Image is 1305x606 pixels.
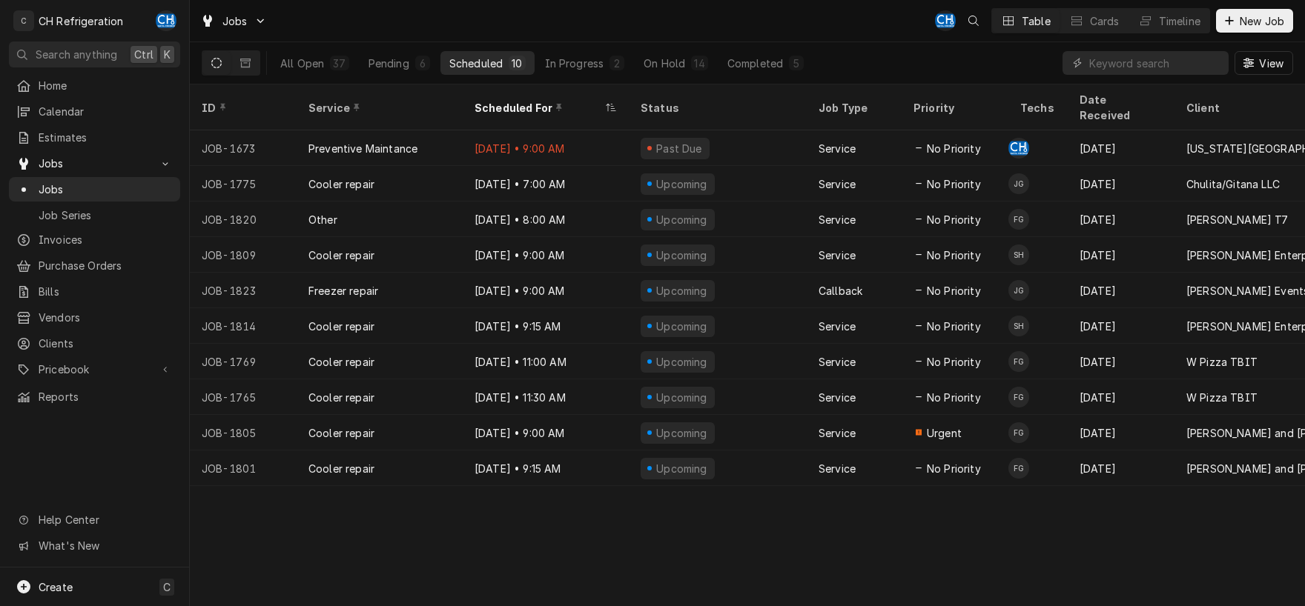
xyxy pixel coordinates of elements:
[927,247,981,263] span: No Priority
[39,156,151,171] span: Jobs
[655,354,710,370] div: Upcoming
[190,344,297,379] div: JOB-1769
[463,344,629,379] div: [DATE] • 11:00 AM
[655,212,710,227] div: Upcoming
[1008,280,1029,301] div: JG
[9,357,180,382] a: Go to Pricebook
[475,100,602,116] div: Scheduled For
[727,56,783,71] div: Completed
[927,461,981,476] span: No Priority
[1008,138,1029,159] div: Chris Hiraga's Avatar
[819,176,856,192] div: Service
[190,273,297,308] div: JOB-1823
[194,9,273,33] a: Go to Jobs
[1237,13,1287,29] span: New Job
[9,305,180,330] a: Vendors
[39,362,151,377] span: Pricebook
[935,10,956,31] div: CH
[1008,316,1029,336] div: Steven Hiraga's Avatar
[39,258,173,273] span: Purchase Orders
[1089,51,1221,75] input: Keyword search
[9,151,180,176] a: Go to Jobs
[962,9,985,33] button: Open search
[190,379,297,415] div: JOB-1765
[39,130,173,145] span: Estimates
[819,212,856,227] div: Service
[369,56,409,71] div: Pending
[9,279,180,304] a: Bills
[308,212,337,227] div: Other
[39,389,173,404] span: Reports
[927,425,962,441] span: Urgent
[9,253,180,278] a: Purchase Orders
[1186,390,1258,405] div: W Pizza TBIT
[190,450,297,486] div: JOB-1801
[463,379,629,415] div: [DATE] • 11:30 AM
[39,182,173,197] span: Jobs
[463,166,629,202] div: [DATE] • 7:00 AM
[308,176,374,192] div: Cooler repair
[202,100,282,116] div: ID
[280,56,324,71] div: All Open
[190,130,297,166] div: JOB-1673
[308,319,374,334] div: Cooler repair
[1008,138,1029,159] div: CH
[819,461,856,476] div: Service
[1068,202,1174,237] div: [DATE]
[1159,13,1200,29] div: Timeline
[9,125,180,150] a: Estimates
[190,237,297,273] div: JOB-1809
[1235,51,1293,75] button: View
[1068,344,1174,379] div: [DATE]
[935,10,956,31] div: Chris Hiraga's Avatar
[1020,100,1056,116] div: Techs
[156,10,176,31] div: CH
[190,166,297,202] div: JOB-1775
[190,415,297,450] div: JOB-1805
[1008,422,1029,443] div: FG
[39,512,171,527] span: Help Center
[39,538,171,553] span: What's New
[9,384,180,409] a: Reports
[545,56,604,71] div: In Progress
[819,141,856,156] div: Service
[1008,173,1029,194] div: Josh Galindo's Avatar
[819,425,856,441] div: Service
[927,283,981,299] span: No Priority
[1022,13,1051,29] div: Table
[163,579,171,595] span: C
[1008,209,1029,230] div: Fred Gonzalez's Avatar
[190,202,297,237] div: JOB-1820
[927,319,981,334] span: No Priority
[164,47,171,62] span: K
[463,130,629,166] div: [DATE] • 9:00 AM
[655,319,710,334] div: Upcoming
[612,56,621,71] div: 2
[463,202,629,237] div: [DATE] • 8:00 AM
[463,308,629,344] div: [DATE] • 9:15 AM
[1080,92,1160,123] div: Date Received
[190,308,297,344] div: JOB-1814
[913,100,994,116] div: Priority
[9,203,180,227] a: Job Series
[39,13,124,29] div: CH Refrigeration
[39,581,73,593] span: Create
[156,10,176,31] div: Chris Hiraga's Avatar
[1068,130,1174,166] div: [DATE]
[1186,354,1258,370] div: W Pizza TBIT
[9,99,180,124] a: Calendar
[927,176,981,192] span: No Priority
[927,354,981,370] span: No Priority
[655,283,710,299] div: Upcoming
[1216,9,1293,33] button: New Job
[39,232,173,247] span: Invoices
[308,390,374,405] div: Cooler repair
[39,310,173,325] span: Vendors
[308,247,374,263] div: Cooler repair
[308,283,378,299] div: Freezer repair
[655,425,710,441] div: Upcoming
[819,354,856,370] div: Service
[655,176,710,192] div: Upcoming
[1008,244,1029,265] div: Steven Hiraga's Avatar
[1068,308,1174,344] div: [DATE]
